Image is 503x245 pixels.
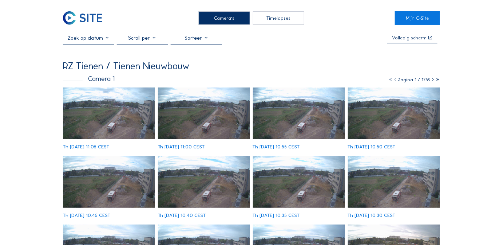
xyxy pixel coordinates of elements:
[253,11,304,24] div: Timelapses
[348,87,440,140] img: image_53411478
[158,213,206,218] div: Th [DATE] 10:40 CEST
[63,156,155,208] img: image_53411327
[199,11,250,24] div: Camera's
[253,156,345,208] img: image_53411044
[63,213,110,218] div: Th [DATE] 10:45 CEST
[63,144,109,149] div: Th [DATE] 11:05 CEST
[63,11,108,24] a: C-SITE Logo
[348,156,440,208] img: image_53410896
[158,87,250,140] img: image_53411697
[397,77,431,82] span: Pagina 1 / 1759
[253,213,300,218] div: Th [DATE] 10:35 CEST
[63,35,114,41] input: Zoek op datum 󰅀
[158,156,250,208] img: image_53411171
[348,213,396,218] div: Th [DATE] 10:30 CEST
[63,61,189,71] div: RZ Tienen / Tienen Nieuwbouw
[63,87,155,140] img: image_53411845
[253,144,300,149] div: Th [DATE] 10:55 CEST
[253,87,345,140] img: image_53411627
[63,11,102,24] img: C-SITE Logo
[63,75,115,82] div: Camera 1
[348,144,396,149] div: Th [DATE] 10:50 CEST
[392,35,427,40] div: Volledig scherm
[395,11,440,24] a: Mijn C-Site
[158,144,205,149] div: Th [DATE] 11:00 CEST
